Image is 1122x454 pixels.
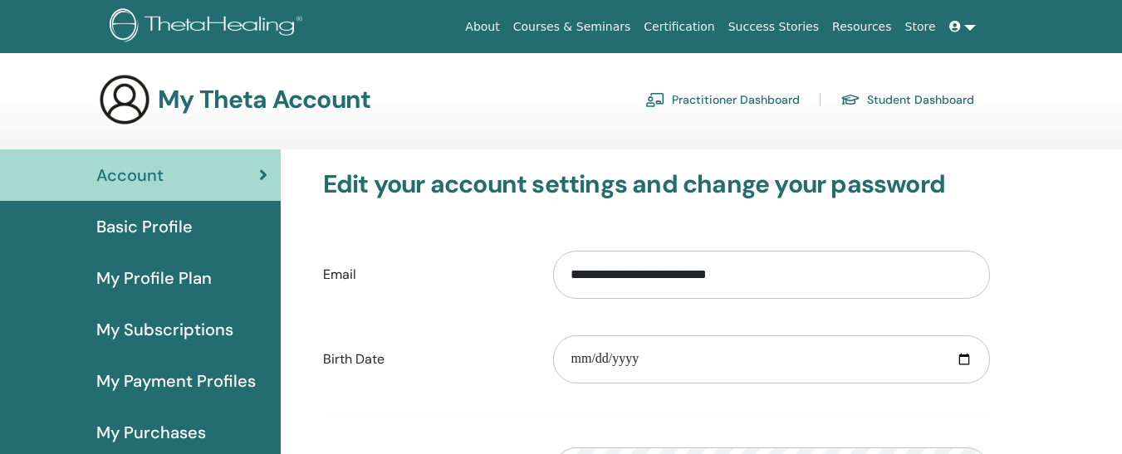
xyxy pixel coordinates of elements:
img: logo.png [110,8,308,46]
h3: My Theta Account [158,85,370,115]
a: Courses & Seminars [507,12,638,42]
h3: Edit your account settings and change your password [323,169,990,199]
img: generic-user-icon.jpg [98,73,151,126]
label: Email [311,259,541,290]
a: About [458,12,506,42]
span: My Subscriptions [96,317,233,342]
span: Account [96,163,164,188]
a: Resources [826,12,899,42]
span: Basic Profile [96,214,193,239]
a: Student Dashboard [840,86,974,113]
a: Certification [637,12,721,42]
span: My Profile Plan [96,266,212,290]
img: graduation-cap.svg [840,93,860,107]
a: Success Stories [722,12,826,42]
img: chalkboard-teacher.svg [645,92,665,107]
a: Store [899,12,943,42]
a: Practitioner Dashboard [645,86,800,113]
span: My Purchases [96,420,206,445]
span: My Payment Profiles [96,369,256,393]
label: Birth Date [311,344,541,375]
